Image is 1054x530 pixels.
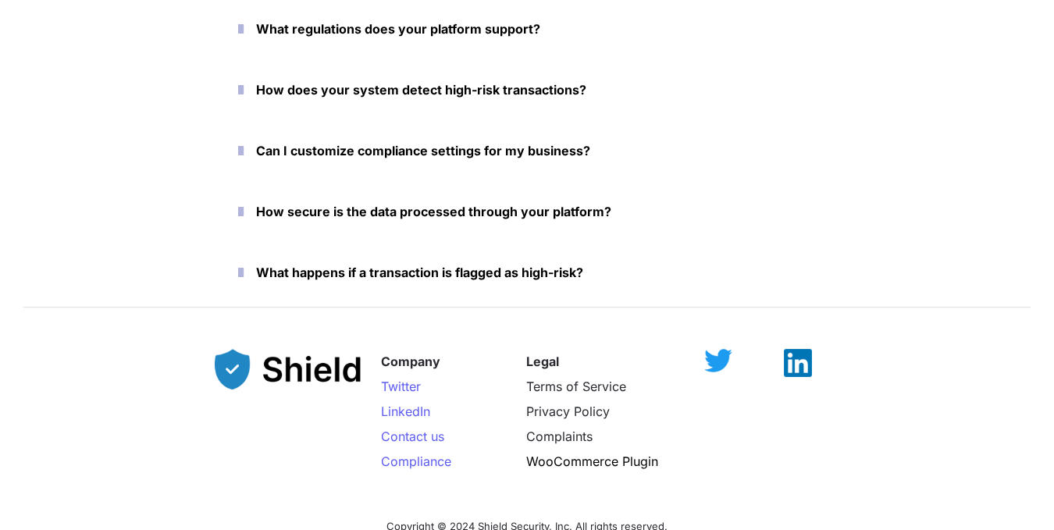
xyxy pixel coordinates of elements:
[215,187,839,236] button: How secure is the data processed through your platform?
[381,404,430,419] a: LinkedIn
[526,354,559,369] strong: Legal
[215,126,839,175] button: Can I customize compliance settings for my business?
[526,379,626,394] a: Terms of Service
[526,404,610,419] a: Privacy Policy
[526,429,593,444] a: Complaints
[215,248,839,297] button: What happens if a transaction is flagged as high-risk?
[256,204,611,219] strong: How secure is the data processed through your platform?
[215,66,839,114] button: How does your system detect high-risk transactions?
[215,5,839,53] button: What regulations does your platform support?
[381,379,421,394] a: Twitter
[256,143,590,158] strong: Can I customize compliance settings for my business?
[256,265,583,280] strong: What happens if a transaction is flagged as high-risk?
[526,454,658,469] a: WooCommerce Plugin
[256,21,540,37] strong: What regulations does your platform support?
[381,454,451,469] a: Compliance
[381,354,440,369] strong: Company
[381,429,444,444] a: Contact us
[256,82,586,98] strong: How does your system detect high-risk transactions?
